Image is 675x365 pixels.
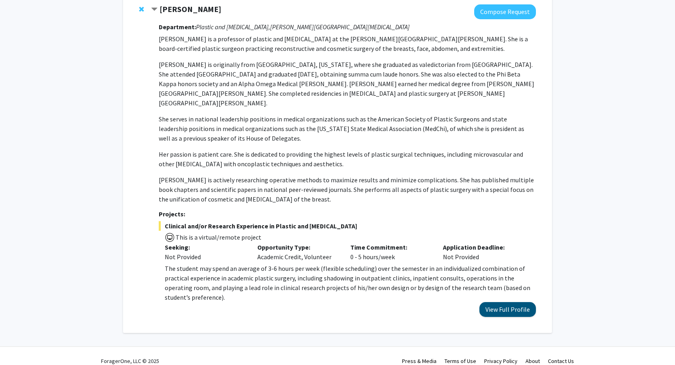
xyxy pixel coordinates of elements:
span: The student may spend an average of 3-6 hours per week (flexible scheduling) over the semester in... [165,264,530,301]
button: Compose Request to Michele Manahan [474,4,536,19]
a: Terms of Use [445,357,476,365]
p: Time Commitment: [350,242,431,252]
p: Seeking: [165,242,246,252]
a: Privacy Policy [484,357,517,365]
i: [PERSON_NAME][GEOGRAPHIC_DATA][MEDICAL_DATA] [270,23,410,31]
div: Academic Credit, Volunteer [251,242,344,262]
span: Remove Michele Manahan from bookmarks [139,6,144,12]
strong: Projects: [159,210,185,218]
p: Her passion is patient care. She is dedicated to providing the highest levels of plastic surgical... [159,149,536,169]
span: Clinical and/or Research Experience in Plastic and [MEDICAL_DATA] [159,221,536,231]
i: Plastic and [MEDICAL_DATA], [196,23,270,31]
p: She serves in national leadership positions in medical organizations such as the American Society... [159,114,536,143]
span: This is a virtual/remote project [175,233,261,241]
span: Contract Michele Manahan Bookmark [151,6,158,13]
a: Contact Us [548,357,574,365]
p: [PERSON_NAME] is a professor of plastic and [MEDICAL_DATA] at the [PERSON_NAME][GEOGRAPHIC_DATA][... [159,34,536,53]
iframe: Chat [6,329,34,359]
p: Opportunity Type: [257,242,338,252]
p: [PERSON_NAME] is actively researching operative methods to maximize results and minimize complica... [159,175,536,204]
div: 0 - 5 hours/week [344,242,437,262]
strong: Department: [159,23,196,31]
p: [PERSON_NAME] is originally from [GEOGRAPHIC_DATA], [US_STATE], where she graduated as valedictor... [159,60,536,108]
button: View Full Profile [479,302,536,317]
div: Not Provided [165,252,246,262]
strong: [PERSON_NAME] [160,4,221,14]
div: Not Provided [437,242,530,262]
a: Press & Media [402,357,437,365]
a: About [525,357,540,365]
p: Application Deadline: [443,242,524,252]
